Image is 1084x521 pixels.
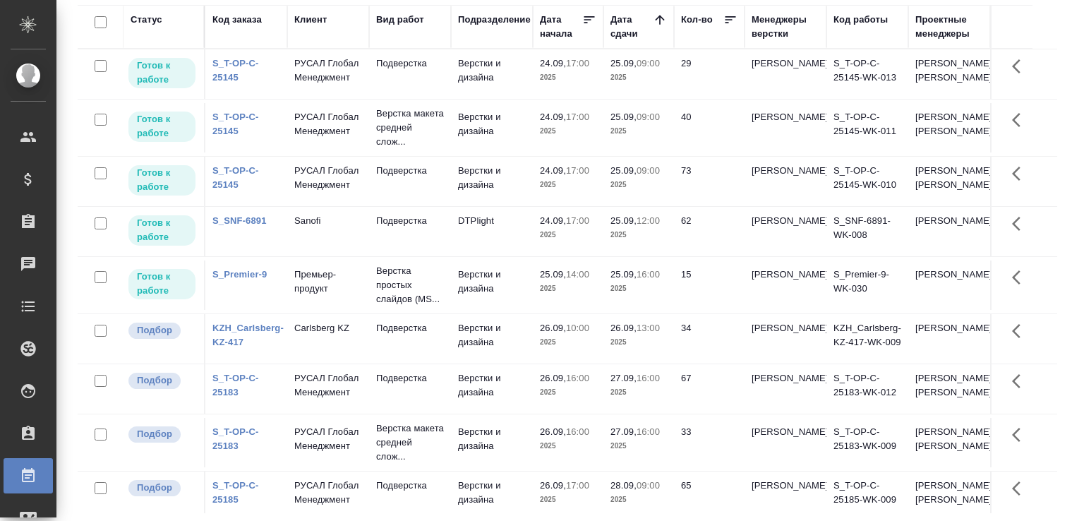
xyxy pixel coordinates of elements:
p: [PERSON_NAME] [752,214,819,228]
p: [PERSON_NAME] [752,479,819,493]
p: 2025 [540,335,596,349]
td: [PERSON_NAME] [908,260,990,310]
button: Здесь прячутся важные кнопки [1004,314,1037,348]
td: 34 [674,314,745,364]
p: 24.09, [540,58,566,68]
div: Исполнитель может приступить к работе [127,164,197,197]
p: 2025 [540,71,596,85]
p: Верстка простых слайдов (MS... [376,264,444,306]
p: 2025 [610,385,667,400]
p: РУСАЛ Глобал Менеджмент [294,479,362,507]
button: Здесь прячутся важные кнопки [1004,364,1037,398]
p: 2025 [610,178,667,192]
p: РУСАЛ Глобал Менеджмент [294,425,362,453]
p: 2025 [540,228,596,242]
div: Статус [131,13,162,27]
div: Можно подбирать исполнителей [127,321,197,340]
td: S_Premier-9-WK-030 [826,260,908,310]
div: Исполнитель может приступить к работе [127,56,197,90]
p: 24.09, [540,165,566,176]
p: [PERSON_NAME], [PERSON_NAME] [915,371,983,400]
p: Подверстка [376,321,444,335]
p: 09:00 [637,58,660,68]
div: Проектные менеджеры [915,13,983,41]
a: S_Premier-9 [212,269,267,280]
p: 25.09, [610,215,637,226]
a: S_SNF-6891 [212,215,267,226]
td: S_T-OP-C-25145-WK-011 [826,103,908,152]
td: 67 [674,364,745,414]
a: S_T-OP-C-25145 [212,165,259,190]
p: [PERSON_NAME] [752,110,819,124]
td: Верстки и дизайна [451,364,533,414]
button: Здесь прячутся важные кнопки [1004,260,1037,294]
div: Кол-во [681,13,713,27]
td: KZH_Carlsberg-KZ-417-WK-009 [826,314,908,364]
p: РУСАЛ Глобал Менеджмент [294,110,362,138]
div: Дата сдачи [610,13,653,41]
div: Клиент [294,13,327,27]
button: Здесь прячутся важные кнопки [1004,157,1037,191]
a: S_T-OP-C-25185 [212,480,259,505]
td: 73 [674,157,745,206]
p: [PERSON_NAME] [752,56,819,71]
p: Подбор [137,427,172,441]
button: Здесь прячутся важные кнопки [1004,103,1037,137]
p: 26.09, [540,323,566,333]
p: 10:00 [566,323,589,333]
p: Готов к работе [137,112,187,140]
td: S_SNF-6891-WK-008 [826,207,908,256]
td: S_T-OP-C-25145-WK-013 [826,49,908,99]
p: 2025 [610,282,667,296]
div: Можно подбирать исполнителей [127,371,197,390]
div: Дата начала [540,13,582,41]
div: Можно подбирать исполнителей [127,425,197,444]
div: Код заказа [212,13,262,27]
p: 25.09, [610,165,637,176]
p: РУСАЛ Глобал Менеджмент [294,371,362,400]
div: Можно подбирать исполнителей [127,479,197,498]
td: Верстки и дизайна [451,314,533,364]
p: 28.09, [610,480,637,491]
p: 2025 [610,439,667,453]
div: Исполнитель может приступить к работе [127,110,197,143]
p: [PERSON_NAME] [752,268,819,282]
p: 09:00 [637,112,660,122]
p: Готов к работе [137,216,187,244]
p: 27.09, [610,426,637,437]
p: 2025 [540,493,596,507]
p: 16:00 [566,373,589,383]
p: Carlsberg KZ [294,321,362,335]
p: 24.09, [540,215,566,226]
a: S_T-OP-C-25183 [212,373,259,397]
td: 62 [674,207,745,256]
a: S_T-OP-C-25145 [212,58,259,83]
p: 25.09, [610,58,637,68]
td: 65 [674,472,745,521]
p: Готов к работе [137,270,187,298]
td: 15 [674,260,745,310]
p: 14:00 [566,269,589,280]
p: 25.09, [540,269,566,280]
p: 16:00 [566,426,589,437]
td: S_T-OP-C-25185-WK-009 [826,472,908,521]
p: Премьер-продукт [294,268,362,296]
p: Подверстка [376,214,444,228]
p: 17:00 [566,112,589,122]
p: [PERSON_NAME] [752,371,819,385]
p: 25.09, [610,112,637,122]
p: [PERSON_NAME] [752,321,819,335]
div: Менеджеры верстки [752,13,819,41]
p: 2025 [540,385,596,400]
p: 26.09, [540,373,566,383]
td: 40 [674,103,745,152]
p: 09:00 [637,480,660,491]
td: Верстки и дизайна [451,260,533,310]
p: Подверстка [376,479,444,493]
p: 2025 [610,335,667,349]
p: Подверстка [376,56,444,71]
button: Здесь прячутся важные кнопки [1004,418,1037,452]
td: Верстки и дизайна [451,157,533,206]
p: 26.09, [540,426,566,437]
div: Исполнитель может приступить к работе [127,268,197,301]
